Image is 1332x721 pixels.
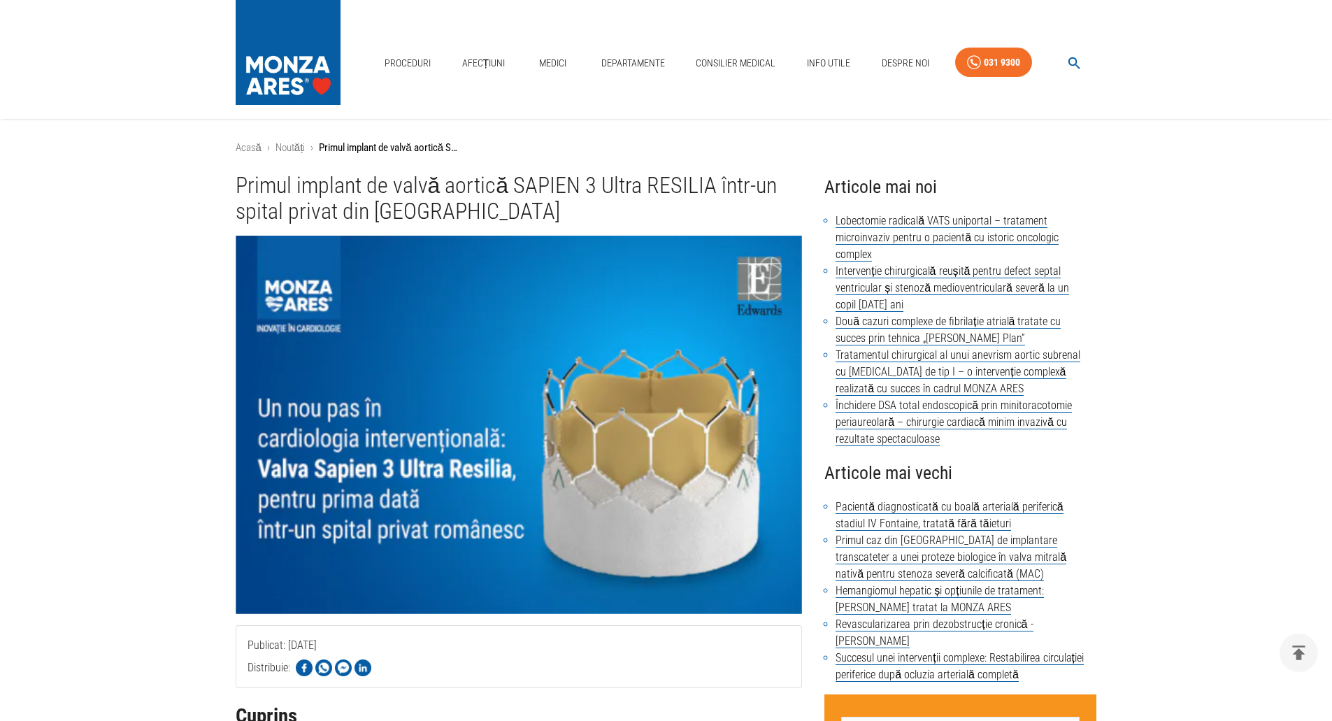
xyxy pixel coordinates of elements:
a: Două cazuri complexe de fibrilație atrială tratate cu succes prin tehnica „[PERSON_NAME] Plan” [836,315,1061,345]
a: Consilier Medical [690,49,781,78]
a: Proceduri [379,49,436,78]
img: Share on LinkedIn [355,659,371,676]
a: Acasă [236,141,262,154]
img: Share on Facebook Messenger [335,659,352,676]
a: Tratamentul chirurgical al unui anevrism aortic subrenal cu [MEDICAL_DATA] de tip I – o intervenț... [836,348,1080,396]
p: Primul implant de valvă aortică SAPIEN 3 Ultra RESILIA într-un spital privat din [GEOGRAPHIC_DATA] [319,140,459,156]
a: Primul caz din [GEOGRAPHIC_DATA] de implantare transcateter a unei proteze biologice în valva mit... [836,534,1066,581]
a: Hemangiomul hepatic și opțiunile de tratament: [PERSON_NAME] tratat la MONZA ARES [836,584,1043,615]
a: Info Utile [801,49,856,78]
h4: Articole mai vechi [824,459,1096,487]
h1: Primul implant de valvă aortică SAPIEN 3 Ultra RESILIA într-un spital privat din [GEOGRAPHIC_DATA] [236,173,803,225]
li: › [267,140,270,156]
img: Share on WhatsApp [315,659,332,676]
nav: breadcrumb [236,140,1097,156]
a: Afecțiuni [457,49,511,78]
a: Pacientă diagnosticată cu boală arterială periferică stadiul IV Fontaine, tratată fără tăieturi [836,500,1064,531]
div: 031 9300 [984,54,1020,71]
a: Revascularizarea prin dezobstrucție cronică - [PERSON_NAME] [836,618,1033,648]
a: Medici [531,49,575,78]
a: Lobectomie radicală VATS uniportal – tratament microinvaziv pentru o pacientă cu istoric oncologi... [836,214,1059,262]
span: Publicat: [DATE] [248,638,317,708]
li: › [310,140,313,156]
img: Share on Facebook [296,659,313,676]
a: Închidere DSA total endoscopică prin minitoracotomie periaureolară – chirurgie cardiacă minim inv... [836,399,1072,446]
a: Succesul unei intervenții complexe: Restabilirea circulației periferice după ocluzia arterială co... [836,651,1084,682]
button: delete [1280,634,1318,672]
a: 031 9300 [955,48,1032,78]
p: Distribuie: [248,659,290,676]
a: Despre Noi [876,49,935,78]
h4: Articole mai noi [824,173,1096,201]
img: Primul implant de valvă aortică SAPIEN 3 Ultra RESILIA într-un spital privat din România [236,236,803,613]
a: Intervenție chirurgicală reușită pentru defect septal ventricular și stenoză medioventriculară se... [836,264,1069,312]
a: Departamente [596,49,671,78]
a: Noutăți [275,141,306,154]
